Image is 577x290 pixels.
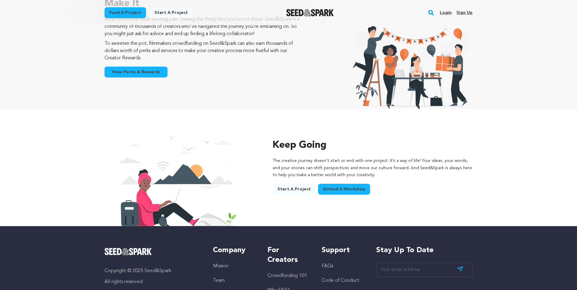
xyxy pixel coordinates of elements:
a: Seed&Spark Homepage [286,9,334,16]
a: Crowdfunding 101 [267,273,307,278]
a: Start a project [273,184,316,195]
img: working from anywhere illustration [116,135,236,226]
img: Seed&Spark Logo Dark Mode [286,9,334,16]
a: Team [213,278,225,283]
a: Attend a workshop [318,184,370,195]
p: Keep going [273,138,473,153]
p: Copyright © 2025 Seed&Spark [104,267,201,275]
h5: Support [322,246,364,255]
a: View perks & rewards [104,67,167,77]
p: The creative journey doesn’t start or end with one project. It’s a way of life! Your ideas, your ... [273,157,473,179]
img: Seed&Spark Logo [104,248,152,255]
a: Start a project [150,7,193,18]
h5: Stay up to date [376,246,473,255]
p: All rights reserved [104,278,201,285]
a: Sign up [456,8,473,18]
p: To sweeten the pot, filmmakers crowdfunding on Seed&Spark can also earn thousands of dollars wort... [104,40,305,62]
img: work anniversary illustration [353,26,473,109]
h5: Company [213,246,255,255]
h5: For Creators [267,246,310,265]
p: Now comes the most exciting part: making the thing! And you’re not alone. Seed&Spark is a communi... [104,16,305,38]
a: Seed&Spark Homepage [104,248,201,255]
a: Mission [213,264,228,269]
a: Fund a project [104,7,146,18]
input: Your email address [376,262,473,277]
a: Code of Conduct [322,278,359,283]
a: FAQs [322,264,333,269]
a: Login [440,8,452,18]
